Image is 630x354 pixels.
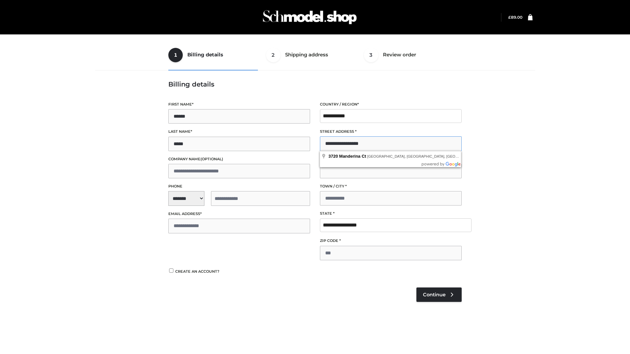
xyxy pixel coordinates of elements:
input: Create an account? [168,268,174,273]
label: Phone [168,183,310,189]
label: Street address [320,128,462,135]
label: Country / Region [320,101,462,108]
a: Continue [416,287,462,302]
span: Continue [423,292,446,298]
span: £ [508,15,511,20]
label: Email address [168,211,310,217]
label: First name [168,101,310,108]
h3: Billing details [168,80,462,88]
span: (optional) [200,157,223,161]
label: ZIP Code [320,238,462,244]
bdi: 89.00 [508,15,522,20]
label: State [320,210,462,217]
label: Company name [168,156,310,162]
span: Manderina Ct [339,154,366,159]
span: 3720 [328,154,338,159]
label: Town / City [320,183,462,189]
label: Last name [168,128,310,135]
span: [GEOGRAPHIC_DATA], [GEOGRAPHIC_DATA], [GEOGRAPHIC_DATA] [367,154,484,158]
img: Schmodel Admin 964 [261,4,359,30]
a: £89.00 [508,15,522,20]
span: Create an account? [175,269,220,274]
